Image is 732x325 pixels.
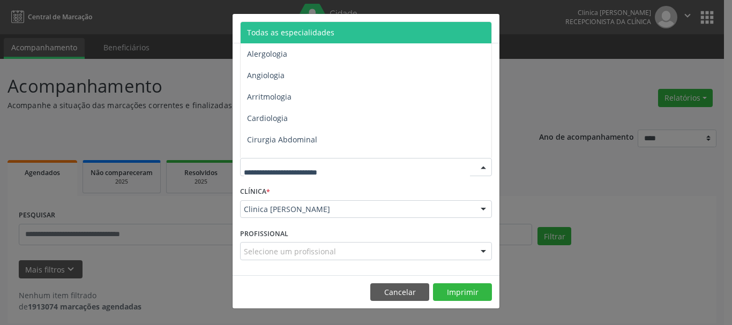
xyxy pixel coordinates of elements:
button: Imprimir [433,283,492,301]
span: Selecione um profissional [244,246,336,257]
span: Todas as especialidades [247,27,334,37]
span: Alergologia [247,49,287,59]
h5: Relatório de agendamentos [240,21,363,35]
label: CLÍNICA [240,184,270,200]
button: Cancelar [370,283,429,301]
span: Cirurgia Abdominal [247,134,317,145]
span: Angiologia [247,70,285,80]
span: Cardiologia [247,113,288,123]
label: PROFISSIONAL [240,225,288,242]
button: Close [478,14,499,40]
span: Arritmologia [247,92,292,102]
span: Clinica [PERSON_NAME] [244,204,470,215]
span: Cirurgia Bariatrica [247,156,313,166]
